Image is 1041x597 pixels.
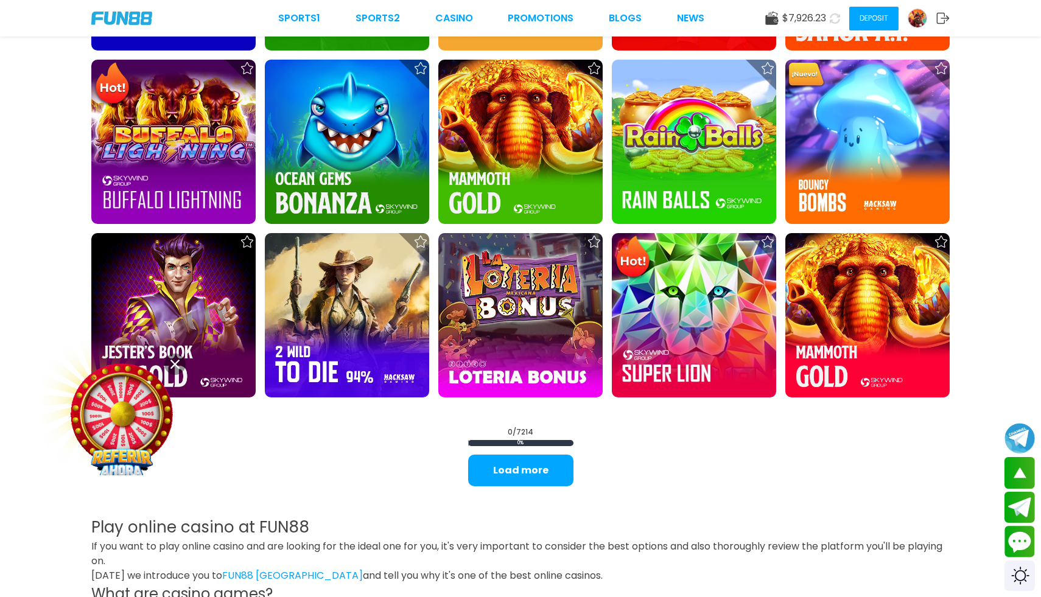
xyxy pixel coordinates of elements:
[91,568,222,582] font: [DATE] we introduce you to
[278,11,320,26] a: Sports1
[1004,526,1035,557] button: Contact customer service
[508,11,573,25] font: Promotions
[265,233,429,397] img: 2 Wild 2 Die 94%
[317,11,320,25] font: 1
[517,439,520,446] font: 0
[849,7,899,30] button: Deposit
[788,11,826,25] font: 7,926.23
[1004,457,1035,489] button: scroll up
[908,9,927,27] img: Avatar
[677,11,704,26] a: NEWS
[1004,422,1035,454] button: Join telegram channel
[516,427,533,437] font: 7214
[394,11,400,25] font: 2
[860,13,888,23] font: Deposit
[435,11,473,26] a: CASINO
[222,568,363,582] a: FUN88 [GEOGRAPHIC_DATA]
[438,60,603,224] img: Mammoth Gold
[438,233,603,397] img: Loteria Bonus
[613,234,653,282] img: Hot
[91,233,256,397] img: Jester's Book of Gold
[609,11,642,26] a: BLOGS
[65,358,179,472] img: Image Link
[91,516,309,538] font: Play online casino at FUN88
[520,439,524,446] font: %
[508,427,513,437] font: 0
[785,60,950,224] img: Bouncy Bombs 96%
[91,60,256,224] img: Buffalo Lightning
[513,427,516,437] font: /
[493,463,549,477] font: Load more
[612,233,776,397] img: Super Lion non-JP
[468,455,573,486] button: Load more
[908,9,936,28] a: Avatar
[508,11,573,26] a: Promotions
[782,11,788,25] font: $
[356,11,400,26] a: Sports2
[435,11,473,25] font: CASINO
[356,11,394,25] font: Sports
[91,539,942,568] font: If you want to play online casino and are looking for the ideal one for you, it's very important ...
[785,233,950,397] img: Mammoth Gold
[1004,492,1035,523] button: Join telegram
[1004,560,1035,591] div: Switch theme
[278,11,317,25] font: Sports
[363,568,603,582] font: and tell you why it's one of the best online casinos.
[93,61,132,108] img: Hot
[609,11,642,25] font: BLOGS
[787,61,826,89] img: New
[612,60,776,224] img: Rain Balls
[677,11,704,25] font: NEWS
[265,60,429,224] img: Ocean Gems Bonanza
[91,12,152,25] img: Company Logo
